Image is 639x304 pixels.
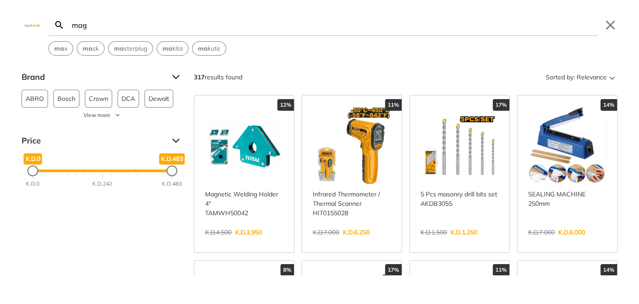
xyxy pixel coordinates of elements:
span: ABRO [26,90,44,107]
div: K.D.0 [26,180,39,188]
button: Select suggestion: masterplug [109,42,153,55]
div: Suggestion: mask [77,41,105,56]
button: Bosch [53,90,79,108]
button: Crown [85,90,112,108]
svg: Sort [607,72,617,83]
strong: 317 [194,73,205,81]
strong: ma [162,44,172,52]
span: sterplug [114,44,147,53]
div: 17% [385,264,402,276]
button: Select suggestion: mask [77,42,104,55]
strong: ma [54,44,64,52]
div: 11% [493,264,509,276]
span: kita [162,44,183,53]
div: Suggestion: masterplug [108,41,153,56]
button: Select suggestion: makute [193,42,226,55]
span: x [54,44,67,53]
button: Dewalt [144,90,173,108]
span: Price [22,134,165,148]
div: 8% [280,264,294,276]
span: kute [198,44,220,53]
div: Suggestion: makita [157,41,188,56]
div: K.D.242 [92,180,112,188]
strong: ma [114,44,124,52]
button: Sorted by:Relevance Sort [544,70,617,84]
div: 12% [277,99,294,111]
div: Suggestion: makute [192,41,226,56]
div: K.D.483 [162,180,182,188]
img: Close [22,23,43,27]
span: Brand [22,70,165,84]
div: 14% [600,264,617,276]
button: View more [22,111,183,119]
strong: ma [198,44,208,52]
div: 17% [493,99,509,111]
div: 14% [600,99,617,111]
div: Minimum Price [27,165,38,176]
button: Close [603,18,617,32]
span: Crown [89,90,108,107]
button: Select suggestion: makita [157,42,188,55]
button: ABRO [22,90,48,108]
button: Select suggestion: max [49,42,73,55]
svg: Search [54,20,65,30]
span: Bosch [57,90,75,107]
span: View more [83,111,110,119]
span: Relevance [577,70,607,84]
strong: ma [83,44,92,52]
div: 11% [385,99,402,111]
span: sk [83,44,99,53]
span: DCA [122,90,135,107]
button: DCA [118,90,139,108]
div: results found [194,70,242,84]
input: Search… [70,14,598,35]
div: Maximum Price [166,165,177,176]
span: Dewalt [149,90,169,107]
div: Suggestion: max [48,41,73,56]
